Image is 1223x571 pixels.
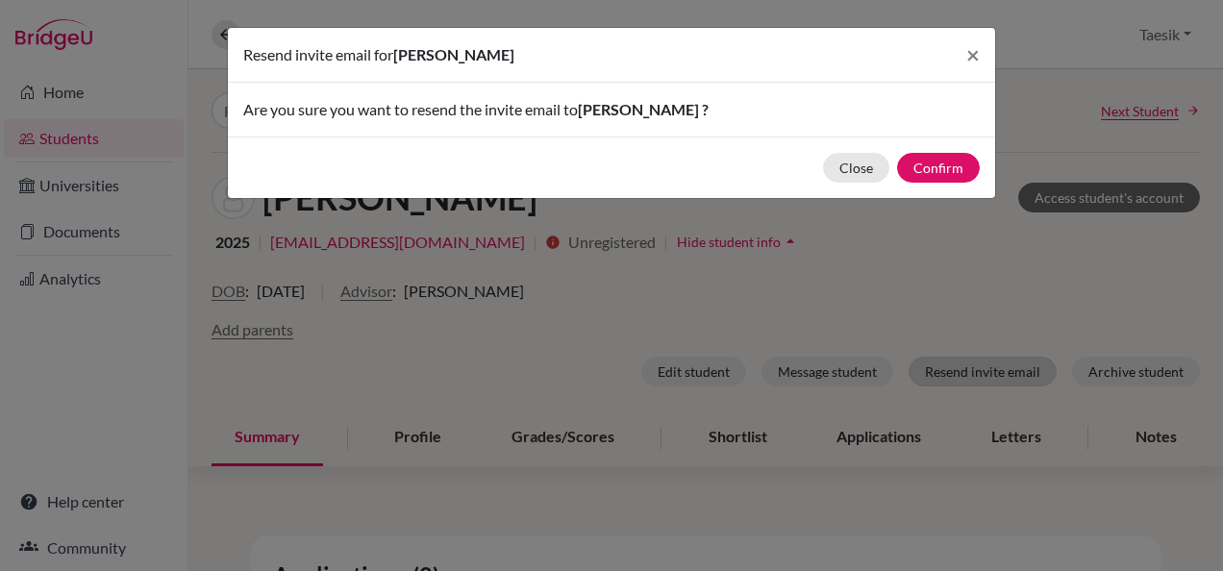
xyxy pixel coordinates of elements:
[393,45,514,63] span: [PERSON_NAME]
[823,153,889,183] button: Close
[243,45,393,63] span: Resend invite email for
[951,28,995,82] button: Close
[897,153,980,183] button: Confirm
[578,100,709,118] span: [PERSON_NAME] ?
[966,40,980,68] span: ×
[243,98,980,121] p: Are you sure you want to resend the invite email to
